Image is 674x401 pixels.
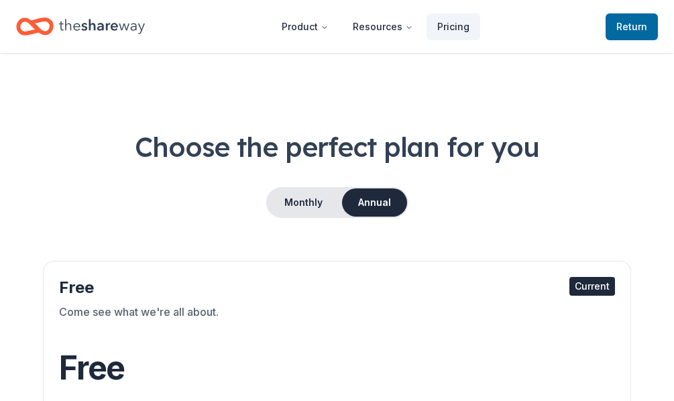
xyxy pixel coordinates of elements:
button: Product [271,13,339,40]
h1: Choose the perfect plan for you [16,128,658,166]
button: Resources [342,13,424,40]
button: Annual [342,188,407,217]
div: Come see what we're all about. [59,304,615,341]
nav: Main [271,11,480,42]
button: Monthly [268,188,339,217]
a: Return [606,13,658,40]
a: Pricing [427,13,480,40]
span: Free [59,348,125,388]
div: Free [59,277,615,298]
a: Home [16,11,145,42]
span: Return [616,19,647,35]
div: Current [569,277,615,296]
